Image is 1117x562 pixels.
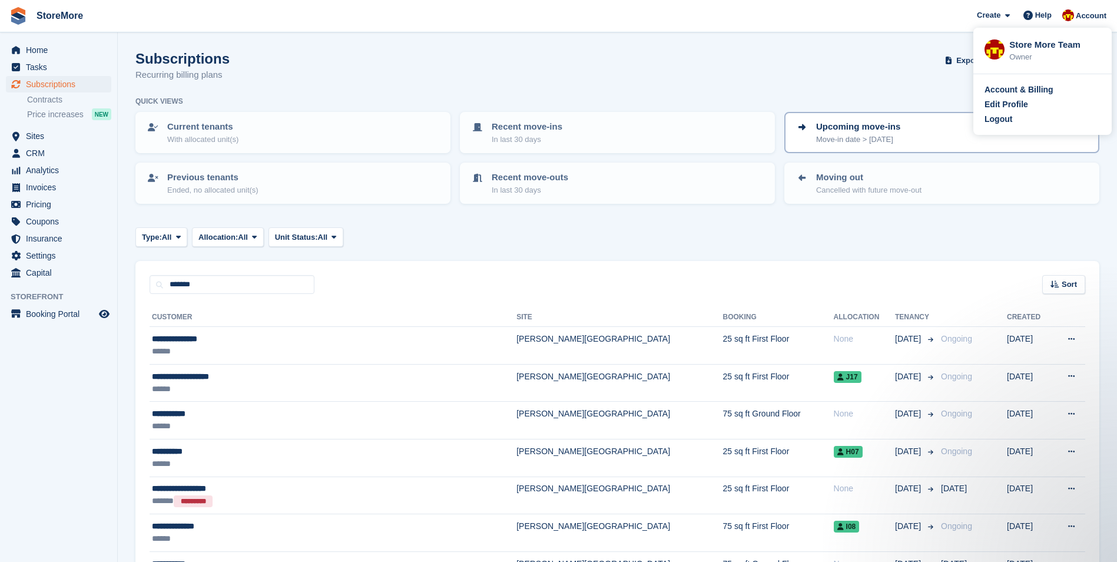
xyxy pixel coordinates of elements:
p: Moving out [816,171,922,184]
td: [DATE] [1007,327,1052,365]
span: Type: [142,232,162,243]
td: [DATE] [1007,364,1052,402]
span: Home [26,42,97,58]
span: [DATE] [895,482,923,495]
div: None [834,482,895,495]
th: Tenancy [895,308,936,327]
a: Upcoming move-ins Move-in date > [DATE] [785,113,1098,152]
span: Tasks [26,59,97,75]
span: Ongoing [941,409,972,418]
th: Allocation [834,308,895,327]
img: Store More Team [1062,9,1074,21]
button: Export [943,51,995,70]
td: 25 sq ft First Floor [722,439,833,477]
td: [DATE] [1007,402,1052,439]
button: Unit Status: All [269,227,343,247]
div: Store More Team [1009,38,1101,49]
p: Cancelled with future move-out [816,184,922,196]
td: [PERSON_NAME][GEOGRAPHIC_DATA] [516,364,722,402]
span: Sites [26,128,97,144]
p: In last 30 days [492,134,562,146]
span: Ongoing [941,521,972,531]
span: Analytics [26,162,97,178]
span: Price increases [27,109,84,120]
span: Pricing [26,196,97,213]
a: menu [6,247,111,264]
p: Recent move-ins [492,120,562,134]
a: menu [6,196,111,213]
span: All [318,232,328,243]
a: Previous tenants Ended, no allocated unit(s) [137,164,449,203]
a: Edit Profile [985,98,1101,111]
span: Ongoing [941,447,972,456]
span: [DATE] [941,484,967,493]
div: None [834,333,895,345]
td: 25 sq ft First Floor [722,364,833,402]
a: StoreMore [32,6,88,25]
a: menu [6,213,111,230]
th: Created [1007,308,1052,327]
a: Recent move-ins In last 30 days [461,113,774,152]
a: Moving out Cancelled with future move-out [785,164,1098,203]
button: Type: All [135,227,187,247]
a: menu [6,42,111,58]
span: CRM [26,145,97,161]
td: [PERSON_NAME][GEOGRAPHIC_DATA] [516,402,722,439]
span: Create [977,9,1000,21]
a: menu [6,230,111,247]
span: H07 [834,446,863,458]
td: [PERSON_NAME][GEOGRAPHIC_DATA] [516,477,722,514]
td: [PERSON_NAME][GEOGRAPHIC_DATA] [516,327,722,365]
p: Recent move-outs [492,171,568,184]
a: Logout [985,113,1101,125]
td: [DATE] [1007,477,1052,514]
span: All [238,232,248,243]
a: Recent move-outs In last 30 days [461,164,774,203]
th: Site [516,308,722,327]
span: J17 [834,371,861,383]
span: Capital [26,265,97,281]
td: 75 sq ft Ground Floor [722,402,833,439]
h6: Quick views [135,96,183,107]
span: Insurance [26,230,97,247]
span: Account [1076,10,1106,22]
span: Help [1035,9,1052,21]
div: Logout [985,113,1012,125]
td: [PERSON_NAME][GEOGRAPHIC_DATA] [516,439,722,477]
div: Edit Profile [985,98,1028,111]
span: Ongoing [941,372,972,381]
div: Owner [1009,51,1101,63]
span: [DATE] [895,520,923,533]
td: [PERSON_NAME][GEOGRAPHIC_DATA] [516,514,722,552]
a: menu [6,265,111,281]
a: Contracts [27,94,111,105]
span: [DATE] [895,333,923,345]
a: menu [6,179,111,196]
div: Account & Billing [985,84,1053,96]
p: Upcoming move-ins [816,120,900,134]
span: All [162,232,172,243]
span: Invoices [26,179,97,196]
div: NEW [92,108,111,120]
td: [DATE] [1007,439,1052,477]
p: Current tenants [167,120,238,134]
div: None [834,408,895,420]
p: In last 30 days [492,184,568,196]
td: [DATE] [1007,514,1052,552]
span: Storefront [11,291,117,303]
span: I08 [834,521,860,533]
h1: Subscriptions [135,51,230,67]
a: menu [6,76,111,92]
img: Store More Team [985,39,1005,59]
span: Sort [1062,279,1077,290]
a: menu [6,128,111,144]
a: Price increases NEW [27,108,111,121]
td: 75 sq ft First Floor [722,514,833,552]
span: [DATE] [895,371,923,383]
p: Previous tenants [167,171,258,184]
span: Export [956,55,980,67]
a: menu [6,306,111,322]
span: [DATE] [895,408,923,420]
a: Account & Billing [985,84,1101,96]
img: stora-icon-8386f47178a22dfd0bd8f6a31ec36ba5ce8667c1dd55bd0f319d3a0aa187defe.svg [9,7,27,25]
